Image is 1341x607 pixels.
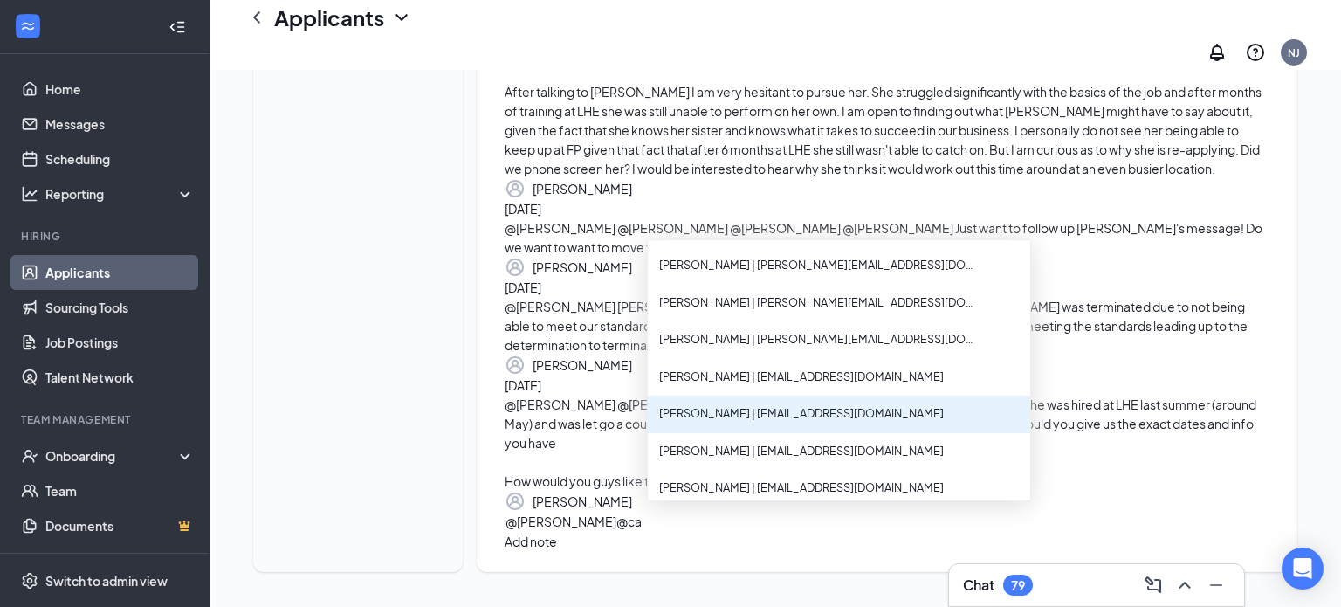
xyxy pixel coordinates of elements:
svg: Profile [505,257,526,278]
span: @ [PERSON_NAME] [617,397,730,412]
div: Hiring [21,229,191,244]
div: Has she worked anywhere else since LHE last year? After talking to [PERSON_NAME] I am very hesita... [505,44,1269,178]
span: @ [PERSON_NAME] [505,299,617,314]
span: | [750,480,757,494]
span: | [750,406,757,420]
div: Onboarding [45,447,180,465]
div: [PERSON_NAME] [533,179,632,198]
div: [PERSON_NAME] [533,258,632,277]
span: | [750,332,757,346]
span: [DATE] [505,201,541,217]
span: [PERSON_NAME][EMAIL_ADDRESS][DOMAIN_NAME] [757,332,1035,346]
svg: Notifications [1207,42,1228,63]
span: | [750,258,757,272]
a: Sourcing Tools [45,290,195,325]
svg: Profile [505,355,526,376]
a: Job Postings [45,325,195,360]
div: Open Intercom Messenger [1282,548,1324,590]
svg: UserCheck [21,447,38,465]
span: [PERSON_NAME] [659,332,750,346]
a: Talent Network [45,360,195,395]
span: @ [PERSON_NAME] [505,397,617,412]
button: ChevronUp [1171,571,1199,599]
div: [PERSON_NAME] started [DATE] & was terminated on [DATE]. [PERSON_NAME] was terminated due to not ... [505,297,1269,355]
span: [PERSON_NAME] [659,369,750,383]
span: @ [PERSON_NAME] [505,220,617,236]
svg: Profile [505,491,526,512]
span: [PERSON_NAME] [659,295,750,309]
div: Reporting [45,185,196,203]
span: [PERSON_NAME] [659,444,750,458]
span: [PERSON_NAME] [659,480,750,494]
span: [PERSON_NAME] [659,406,750,420]
div: Just want to follow up [PERSON_NAME]'s message! Do we want to want to move forward? [505,218,1269,257]
span: [PERSON_NAME][EMAIL_ADDRESS][DOMAIN_NAME] [757,258,1035,272]
svg: Collapse [168,18,186,36]
span: [EMAIL_ADDRESS][DOMAIN_NAME] [757,406,944,420]
div: [PERSON_NAME] [533,492,632,511]
h1: Applicants [274,3,384,32]
button: ComposeMessage [1139,571,1167,599]
h3: Chat [963,576,994,595]
a: Applicants [45,255,195,290]
div: [PERSON_NAME] [533,355,632,375]
span: @ca [616,514,642,529]
svg: Settings [21,572,38,590]
span: [EMAIL_ADDRESS][DOMAIN_NAME] [757,444,944,458]
svg: Profile [505,178,526,199]
span: [DATE] [505,377,541,393]
span: | [750,444,757,458]
span: @ [PERSON_NAME] [842,220,955,236]
a: DocumentsCrown [45,508,195,543]
a: Team [45,473,195,508]
div: Team Management [21,412,191,427]
span: [PERSON_NAME] [659,258,750,272]
svg: WorkstreamLogo [19,17,37,35]
div: 79 [1011,578,1025,593]
span: [EMAIL_ADDRESS][DOMAIN_NAME] [757,369,944,383]
svg: ChevronLeft [246,7,267,28]
svg: ChevronDown [391,7,412,28]
svg: ChevronUp [1174,575,1195,596]
a: Messages [45,107,195,141]
button: Minimize [1202,571,1230,599]
svg: QuestionInfo [1245,42,1266,63]
a: Home [45,72,195,107]
a: SurveysCrown [45,543,195,578]
div: This is [PERSON_NAME]'s sister. She was hired at LHE last summer (around May) and was let go a co... [505,395,1269,491]
div: Switch to admin view [45,572,168,590]
span: | [750,295,757,309]
span: [EMAIL_ADDRESS][DOMAIN_NAME] [757,480,944,494]
a: Scheduling [45,141,195,176]
div: NJ [1288,45,1300,60]
span: | [750,369,757,383]
button: Add note [505,532,557,551]
svg: ComposeMessage [1143,575,1164,596]
span: @ [PERSON_NAME] [617,220,730,236]
span: @ [PERSON_NAME] [730,220,842,236]
svg: Analysis [21,185,38,203]
span: [PERSON_NAME][EMAIL_ADDRESS][DOMAIN_NAME] [757,295,1035,309]
span: [DATE] [505,279,541,295]
span: @[PERSON_NAME] [505,514,616,529]
svg: Minimize [1206,575,1227,596]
